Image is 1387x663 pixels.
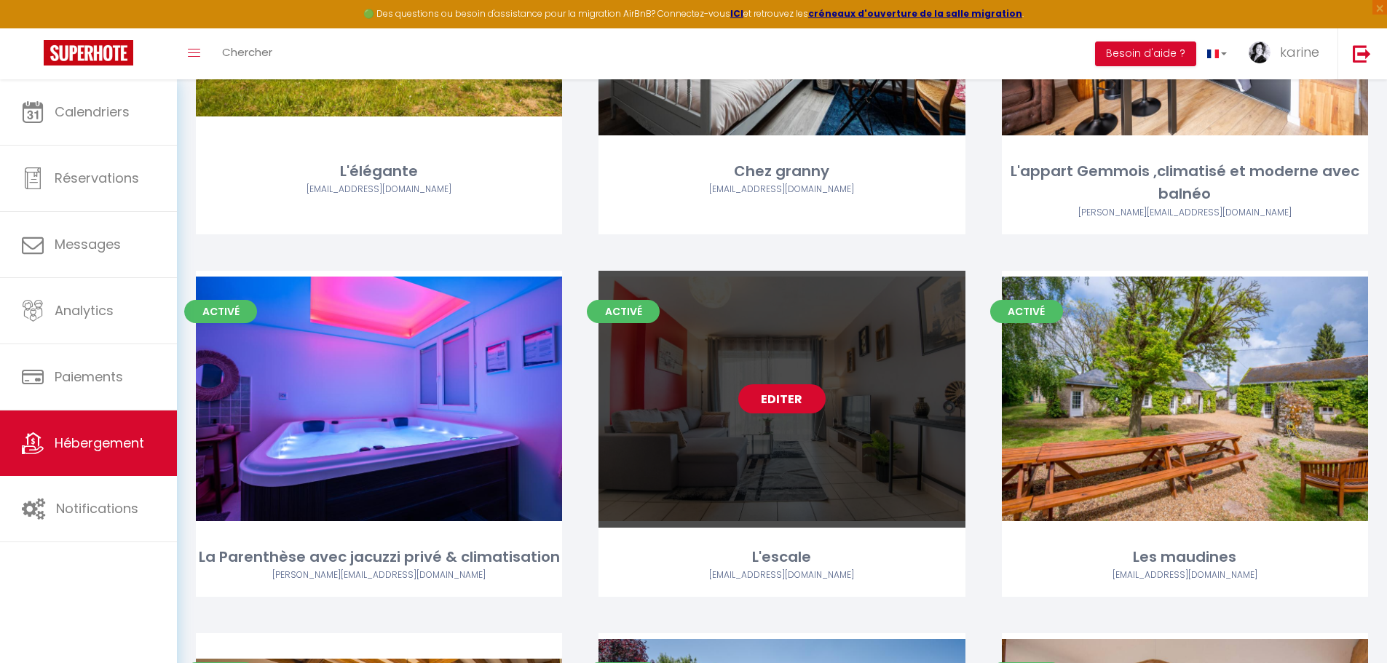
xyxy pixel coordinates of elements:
[598,160,965,183] div: Chez granny
[730,7,743,20] a: ICI
[1353,44,1371,63] img: logout
[990,300,1063,323] span: Activé
[196,160,562,183] div: L'élégante
[598,546,965,568] div: L'escale
[1095,41,1196,66] button: Besoin d'aide ?
[196,546,562,568] div: La Parenthèse avec jacuzzi privé & climatisation
[1002,546,1368,568] div: Les maudines
[55,235,121,253] span: Messages
[222,44,272,60] span: Chercher
[196,568,562,582] div: Airbnb
[1002,206,1368,220] div: Airbnb
[738,384,826,413] a: Editer
[55,434,144,452] span: Hébergement
[196,183,562,196] div: Airbnb
[1280,43,1319,61] span: karine
[55,301,114,319] span: Analytics
[1238,28,1337,79] a: ... karine
[55,169,139,187] span: Réservations
[1325,598,1376,652] iframe: Chat
[44,40,133,65] img: Super Booking
[1249,41,1271,63] img: ...
[598,568,965,582] div: Airbnb
[1002,160,1368,206] div: L'appart Gemmois ,climatisé et moderne avec balnéo
[808,7,1022,20] a: créneaux d'ouverture de la salle migration
[184,300,257,323] span: Activé
[1002,568,1368,582] div: Airbnb
[55,368,123,386] span: Paiements
[598,183,965,196] div: Airbnb
[587,300,660,323] span: Activé
[56,499,138,517] span: Notifications
[211,28,283,79] a: Chercher
[12,6,55,49] button: Ouvrir le widget de chat LiveChat
[55,103,130,121] span: Calendriers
